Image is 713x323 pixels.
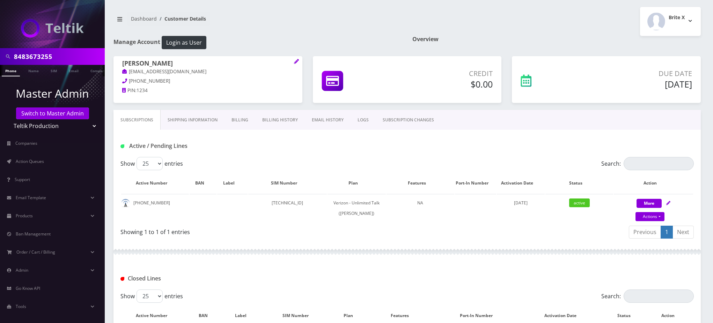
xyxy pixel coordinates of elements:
[16,303,26,309] span: Tools
[661,226,673,239] a: 1
[412,36,701,43] h1: Overview
[624,157,694,170] input: Search:
[614,173,693,193] th: Action: activate to sort column ascending
[217,173,248,193] th: Label: activate to sort column ascending
[16,107,89,119] a: Switch to Master Admin
[497,173,545,193] th: Activation Date: activate to sort column ascending
[16,158,44,164] span: Action Queues
[157,15,206,22] li: Customer Details
[545,173,613,193] th: Status: activate to sort column ascending
[162,36,206,49] button: Login as User
[14,50,103,63] input: Search in Company
[65,65,82,76] a: Email
[122,87,137,94] a: PIN:
[514,200,528,206] span: [DATE]
[120,225,402,236] div: Showing 1 to 1 of 1 entries
[16,267,28,273] span: Admin
[581,68,692,79] p: Due Date
[87,65,110,76] a: Company
[248,194,327,222] td: [TECHNICAL_ID]
[15,176,30,182] span: Support
[161,110,225,130] a: Shipping Information
[120,143,304,149] h1: Active / Pending Lines
[137,87,148,93] span: 1234
[121,199,130,208] img: default.png
[16,213,33,219] span: Products
[635,212,664,221] a: Actions
[131,15,157,22] a: Dashboard
[120,277,124,281] img: Closed Lines
[121,194,189,222] td: [PHONE_NUMBER]
[16,195,46,201] span: Email Template
[305,110,351,130] a: EMAIL HISTORY
[328,173,386,193] th: Plan: activate to sort column ascending
[129,78,170,84] span: [PHONE_NUMBER]
[120,290,183,303] label: Show entries
[21,19,84,38] img: Teltik Production
[248,173,327,193] th: SIM Number: activate to sort column ascending
[113,110,161,130] a: Subscriptions
[387,173,454,193] th: Features: activate to sort column ascending
[629,226,661,239] a: Previous
[225,110,255,130] a: Billing
[160,38,206,46] a: Login as User
[113,36,402,49] h1: Manage Account
[569,198,590,207] span: active
[120,275,304,282] h1: Closed Lines
[351,110,376,130] a: LOGS
[47,65,60,76] a: SIM
[2,65,20,76] a: Phone
[387,194,454,222] td: NA
[137,157,163,170] select: Showentries
[121,173,189,193] th: Active Number: activate to sort column ascending
[122,60,294,68] h1: [PERSON_NAME]
[601,157,694,170] label: Search:
[669,15,685,21] h2: Brite X
[637,199,662,208] button: More
[113,12,402,31] nav: breadcrumb
[190,173,216,193] th: BAN: activate to sort column ascending
[120,144,124,148] img: Active / Pending Lines
[255,110,305,130] a: Billing History
[601,290,694,303] label: Search:
[328,194,386,222] td: Verizon - Unlimited Talk ([PERSON_NAME])
[25,65,42,76] a: Name
[640,7,701,36] button: Brite X
[120,157,183,170] label: Show entries
[581,79,692,89] h5: [DATE]
[397,68,493,79] p: Credit
[672,226,694,239] a: Next
[624,290,694,303] input: Search:
[16,231,51,237] span: Ban Management
[137,290,163,303] select: Showentries
[16,249,55,255] span: Order / Cart / Billing
[376,110,441,130] a: SUBSCRIPTION CHANGES
[16,285,40,291] span: Go Know API
[397,79,493,89] h5: $0.00
[455,173,496,193] th: Port-In Number: activate to sort column ascending
[15,140,37,146] span: Companies
[122,68,206,75] a: [EMAIL_ADDRESS][DOMAIN_NAME]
